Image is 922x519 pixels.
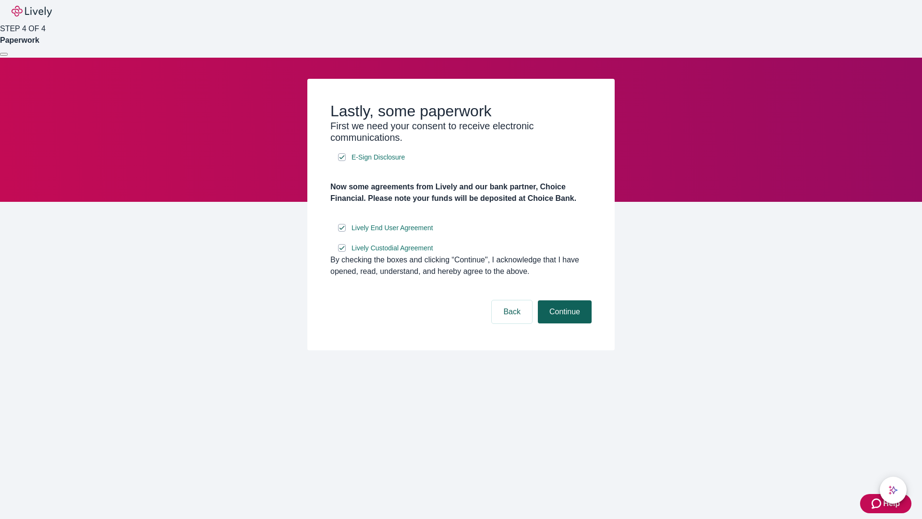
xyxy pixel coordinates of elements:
[350,242,435,254] a: e-sign disclosure document
[492,300,532,323] button: Back
[12,6,52,17] img: Lively
[330,254,592,277] div: By checking the boxes and clicking “Continue", I acknowledge that I have opened, read, understand...
[330,102,592,120] h2: Lastly, some paperwork
[352,152,405,162] span: E-Sign Disclosure
[888,485,898,495] svg: Lively AI Assistant
[352,243,433,253] span: Lively Custodial Agreement
[880,477,907,504] button: chat
[883,498,900,509] span: Help
[350,151,407,163] a: e-sign disclosure document
[352,223,433,233] span: Lively End User Agreement
[872,498,883,509] svg: Zendesk support icon
[330,181,592,204] h4: Now some agreements from Lively and our bank partner, Choice Financial. Please note your funds wi...
[330,120,592,143] h3: First we need your consent to receive electronic communications.
[860,494,911,513] button: Zendesk support iconHelp
[538,300,592,323] button: Continue
[350,222,435,234] a: e-sign disclosure document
